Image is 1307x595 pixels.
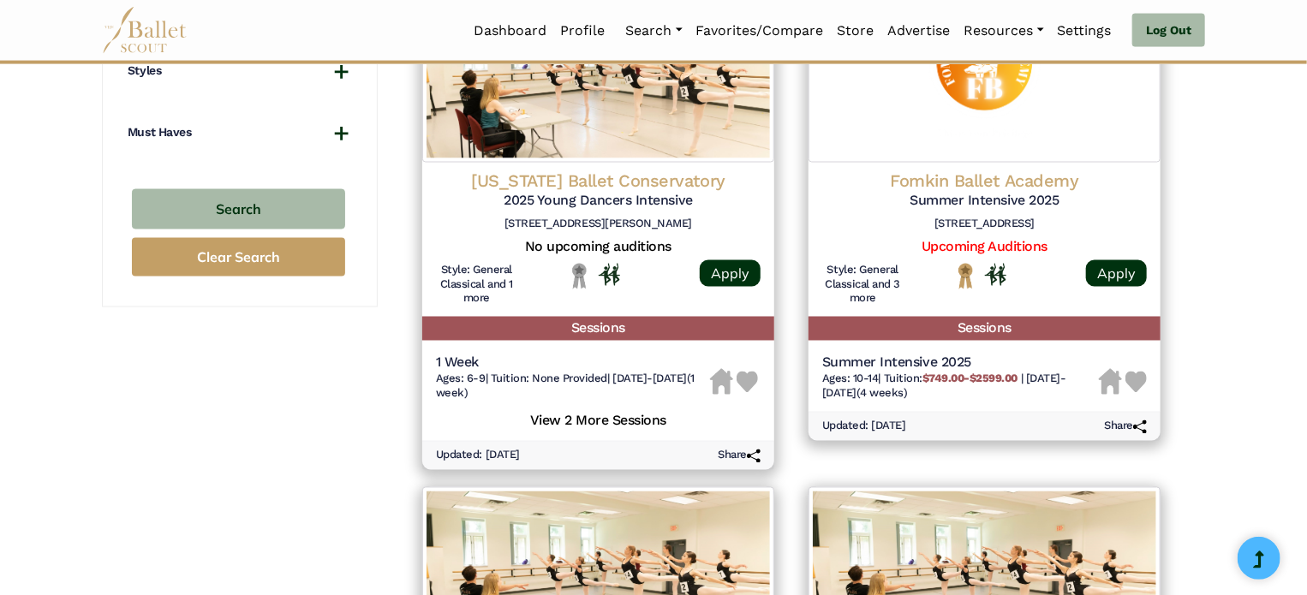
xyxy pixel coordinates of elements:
[128,62,349,80] button: Styles
[1086,260,1147,287] a: Apply
[436,372,710,402] h6: | |
[922,372,1018,385] b: $749.00-$2599.00
[1104,419,1147,434] h6: Share
[468,13,554,49] a: Dashboard
[831,13,881,49] a: Store
[1099,369,1122,395] img: Housing Unavailable
[436,238,761,256] h5: No upcoming auditions
[881,13,958,49] a: Advertise
[491,372,607,385] span: Tuition: None Provided
[822,419,906,434] h6: Updated: [DATE]
[436,408,761,431] h5: View 2 More Sessions
[822,372,1099,402] h6: | |
[436,170,761,192] h4: [US_STATE] Ballet Conservatory
[436,372,486,385] span: Ages: 6-9
[822,217,1147,231] h6: [STREET_ADDRESS]
[1125,372,1147,393] img: Heart
[822,354,1099,372] h5: Summer Intensive 2025
[822,372,879,385] span: Ages: 10-14
[128,124,191,141] h4: Must Haves
[1132,14,1205,48] a: Log Out
[689,13,831,49] a: Favorites/Compare
[436,372,695,400] span: [DATE]-[DATE] (1 week)
[554,13,612,49] a: Profile
[700,260,761,287] a: Apply
[985,264,1006,286] img: In Person
[737,372,758,393] img: Heart
[422,317,774,342] h5: Sessions
[436,354,710,372] h5: 1 Week
[822,372,1066,400] span: [DATE]-[DATE] (4 weeks)
[809,317,1161,342] h5: Sessions
[599,264,620,286] img: In Person
[884,372,1021,385] span: Tuition:
[132,238,345,277] button: Clear Search
[436,192,761,210] h5: 2025 Young Dancers Intensive
[822,263,904,306] h6: Style: General Classical and 3 more
[955,263,976,289] img: National
[710,369,733,395] img: Housing Unavailable
[436,217,761,231] h6: [STREET_ADDRESS][PERSON_NAME]
[569,263,590,289] img: Local
[128,62,161,80] h4: Styles
[128,124,349,141] button: Must Haves
[822,192,1147,210] h5: Summer Intensive 2025
[132,189,345,229] button: Search
[718,449,761,463] h6: Share
[958,13,1051,49] a: Resources
[1051,13,1119,49] a: Settings
[822,170,1147,192] h4: Fomkin Ballet Academy
[619,13,689,49] a: Search
[436,263,517,306] h6: Style: General Classical and 1 more
[436,449,520,463] h6: Updated: [DATE]
[922,238,1047,254] a: Upcoming Auditions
